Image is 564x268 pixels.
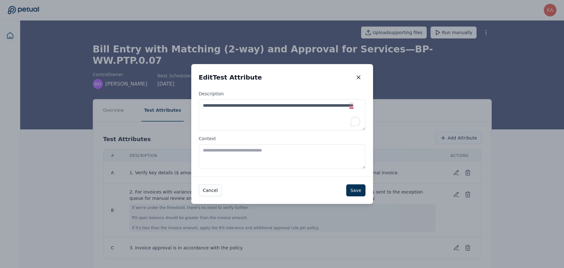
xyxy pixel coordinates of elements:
textarea: Context [199,144,365,169]
label: Description [199,91,365,130]
label: Context [199,135,365,169]
h2: Edit Test Attribute [199,73,262,82]
button: Save [346,184,365,196]
textarea: To enrich screen reader interactions, please activate Accessibility in Grammarly extension settings [199,99,365,130]
button: Cancel [199,184,222,196]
